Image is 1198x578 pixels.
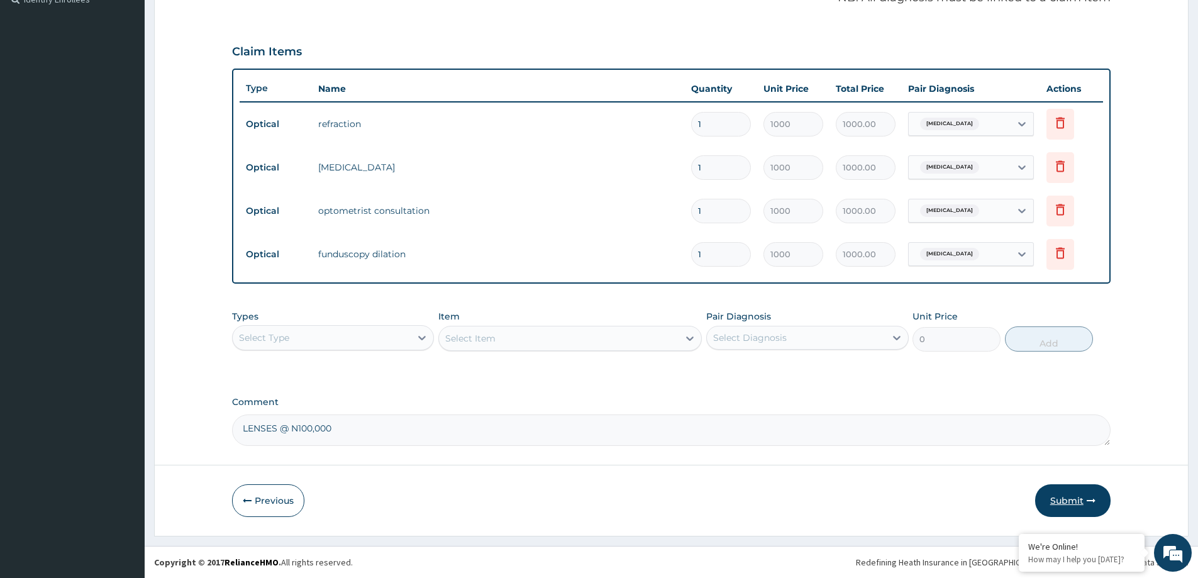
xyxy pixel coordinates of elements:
label: Comment [232,397,1111,408]
th: Quantity [685,76,757,101]
th: Name [312,76,685,101]
td: [MEDICAL_DATA] [312,155,685,180]
th: Actions [1040,76,1103,101]
label: Unit Price [912,310,958,323]
div: Select Type [239,331,289,344]
img: d_794563401_company_1708531726252_794563401 [23,63,51,94]
th: Type [240,77,312,100]
strong: Copyright © 2017 . [154,557,281,568]
footer: All rights reserved. [145,546,1198,578]
h3: Claim Items [232,45,302,59]
label: Item [438,310,460,323]
th: Pair Diagnosis [902,76,1040,101]
button: Submit [1035,484,1111,517]
label: Pair Diagnosis [706,310,771,323]
div: Select Diagnosis [713,331,787,344]
td: Optical [240,199,312,223]
div: Redefining Heath Insurance in [GEOGRAPHIC_DATA] using Telemedicine and Data Science! [856,556,1189,569]
td: funduscopy dilation [312,242,685,267]
td: Optical [240,243,312,266]
div: We're Online! [1028,541,1135,552]
div: Minimize live chat window [206,6,236,36]
th: Unit Price [757,76,829,101]
label: Types [232,311,258,322]
span: [MEDICAL_DATA] [920,204,979,217]
div: Chat with us now [65,70,211,87]
th: Total Price [829,76,902,101]
td: optometrist consultation [312,198,685,223]
textarea: Type your message and hit 'Enter' [6,343,240,387]
td: Optical [240,113,312,136]
span: [MEDICAL_DATA] [920,118,979,130]
span: [MEDICAL_DATA] [920,161,979,174]
button: Add [1005,326,1093,352]
span: [MEDICAL_DATA] [920,248,979,260]
a: RelianceHMO [225,557,279,568]
button: Previous [232,484,304,517]
td: refraction [312,111,685,136]
td: Optical [240,156,312,179]
p: How may I help you today? [1028,554,1135,565]
span: We're online! [73,158,174,286]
